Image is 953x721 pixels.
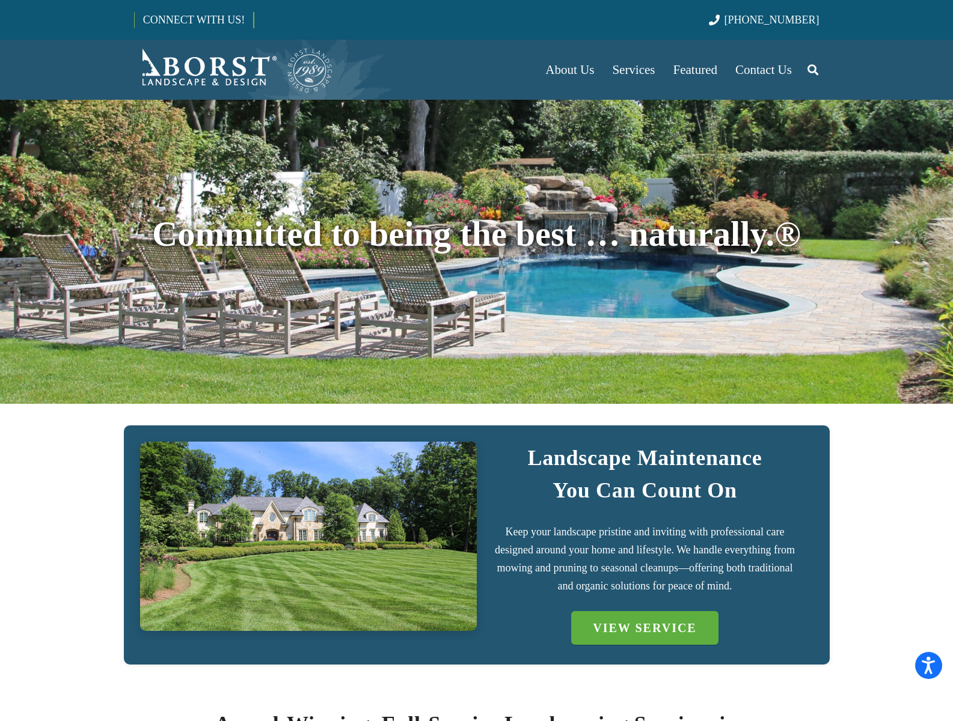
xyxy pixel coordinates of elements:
[135,5,253,34] a: CONNECT WITH US!
[673,62,717,77] span: Featured
[725,14,820,26] span: [PHONE_NUMBER]
[664,40,726,100] a: Featured
[495,526,795,592] span: Keep your landscape pristine and inviting with professional care designed around your home and li...
[735,62,792,77] span: Contact Us
[134,46,334,94] a: Borst-Logo
[545,62,594,77] span: About Us
[553,478,737,502] strong: You Can Count On
[152,214,801,254] span: Committed to being the best … naturally.®
[603,40,664,100] a: Services
[801,55,825,85] a: Search
[709,14,819,26] a: [PHONE_NUMBER]
[726,40,801,100] a: Contact Us
[536,40,603,100] a: About Us
[612,62,655,77] span: Services
[571,611,718,645] a: VIEW SERVICE
[527,446,762,470] strong: Landscape Maintenance
[140,442,477,631] a: IMG_7723 (1)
